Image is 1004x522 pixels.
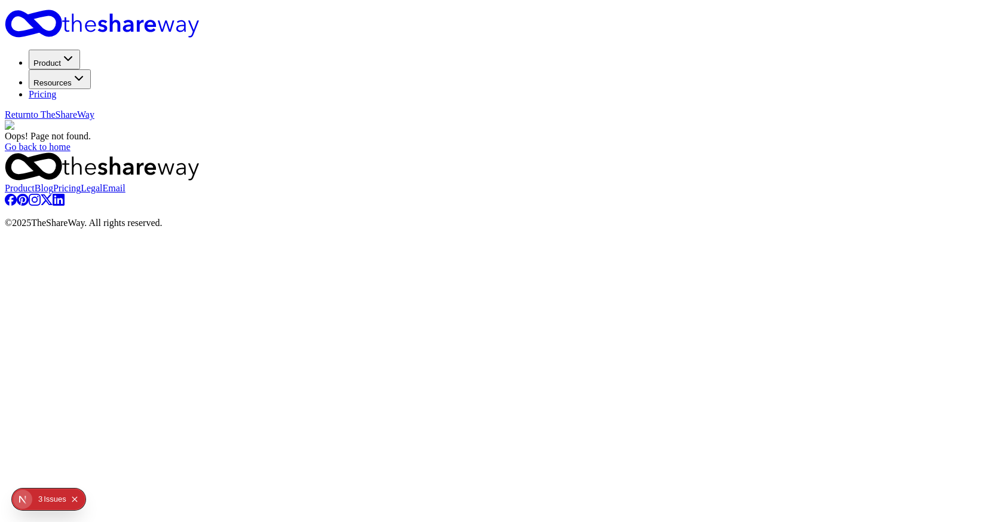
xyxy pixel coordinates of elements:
[5,218,999,228] p: © 2025 TheShareWay. All rights reserved.
[5,109,94,120] span: Return
[5,183,999,194] nav: quick links
[5,109,94,120] a: Returnto TheShareWay
[35,183,53,193] a: Blog
[53,183,81,193] a: Pricing
[5,142,71,152] a: Go back to home
[29,89,56,99] a: Pricing
[5,131,999,142] div: Oops! Page not found.
[29,50,80,69] button: Product
[5,120,121,131] img: Illustration for landing page
[29,69,91,89] button: Resources
[5,10,999,40] a: Home
[5,183,35,193] a: Product
[103,183,125,193] a: Email
[81,183,102,193] a: Legal
[31,109,94,120] span: to TheShareWay
[5,50,999,100] nav: Main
